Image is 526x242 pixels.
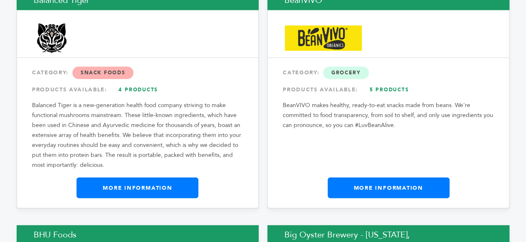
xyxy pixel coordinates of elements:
[109,82,168,97] a: 4 Products
[72,66,133,79] span: Snack Foods
[32,82,243,97] div: PRODUCTS AVAILABLE:
[32,100,243,170] p: Balanced Tiger is a new-generation health food company striving to make functional mushrooms main...
[323,66,369,79] span: Grocery
[283,100,494,130] p: BeanVIVO makes healthy, ready-to-eat snacks made from beans. We're committed to food transparency...
[328,177,449,198] a: More Information
[283,65,494,80] div: CATEGORY:
[77,177,198,198] a: More Information
[283,82,494,97] div: PRODUCTS AVAILABLE:
[360,82,418,97] a: 5 Products
[285,25,362,51] img: BeanVIVO
[34,20,69,56] img: Balanced Tiger
[32,65,243,80] div: CATEGORY:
